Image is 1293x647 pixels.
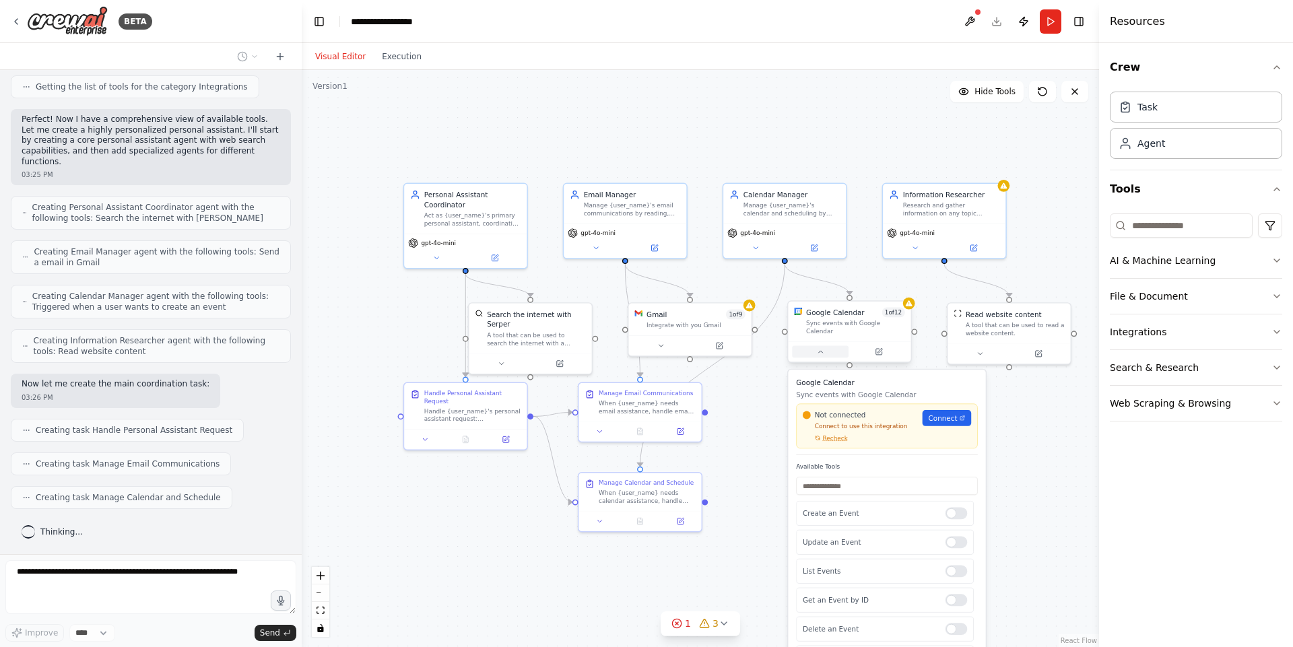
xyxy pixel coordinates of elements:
button: Open in side panel [1010,348,1067,360]
button: Tools [1110,170,1282,208]
label: Available Tools [796,463,978,471]
div: Google CalendarGoogle Calendar1of12Sync events with Google CalendarGoogle CalendarSync events wit... [787,302,912,365]
div: Handle Personal Assistant RequestHandle {user_name}'s personal assistant request: {request_detail... [403,382,528,450]
button: Improve [5,624,64,642]
div: Personal Assistant CoordinatorAct as {user_name}'s primary personal assistant, coordinating all p... [403,182,528,269]
button: Switch to previous chat [232,48,264,65]
button: Crew [1110,48,1282,86]
button: Open in side panel [691,340,748,352]
div: GmailGmail1of9Integrate with you Gmail [628,302,752,357]
div: BETA [119,13,152,30]
button: Open in side panel [531,357,588,370]
a: React Flow attribution [1061,637,1097,644]
button: Open in side panel [489,434,523,446]
div: Manage Calendar and Schedule [599,479,694,487]
button: AI & Machine Learning [1110,243,1282,278]
button: No output available [619,425,661,438]
div: Google Calendar [806,308,864,318]
button: Hide left sidebar [310,12,329,31]
button: Open in side panel [626,242,683,254]
div: ScrapeWebsiteToolRead website contentA tool that can be used to read a website content. [947,302,1071,365]
div: Research and gather information on any topic {user_name} requests, providing comprehensive, accur... [903,202,1000,218]
button: Hide Tools [950,81,1024,102]
span: Creating Calendar Manager agent with the following tools: Triggered when a user wants to create a... [32,291,279,312]
span: Hide Tools [974,86,1016,97]
span: gpt-4o-mini [581,229,616,237]
g: Edge from 6619f143-aaa8-4e71-823c-9360ca1dc338 to 9262f784-9065-4443-be03-d39dde4e5769 [620,264,695,297]
span: Not connected [861,380,876,432]
img: Gmail [634,309,642,317]
button: Send [255,625,296,641]
button: zoom out [312,584,329,602]
button: fit view [312,602,329,619]
div: Email Manager [584,190,681,200]
span: Improve [25,627,58,638]
div: Information Researcher [903,190,1000,200]
div: Read website content [966,309,1042,319]
span: Number of enabled actions [726,309,745,319]
div: Manage {user_name}'s email communications by reading, organizing, drafting, and sending emails ac... [584,202,681,218]
div: Manage Calendar and ScheduleWhen {user_name} needs calendar assistance, handle scheduling tasks i... [578,472,702,533]
button: Recheck [838,370,851,416]
p: Perfect! Now I have a comprehensive view of available tools. Let me create a highly personalized ... [22,114,280,167]
div: When {user_name} needs email assistance, handle email-related tasks including drafting, sending, ... [599,399,696,415]
div: React Flow controls [312,567,329,637]
span: Creating Email Manager agent with the following tools: Send a email in Gmail [34,246,279,268]
p: Sync events with Google Calendar [796,390,978,400]
p: Get an Event by ID [803,595,937,605]
button: Web Scraping & Browsing [1110,386,1282,421]
div: 03:26 PM [22,393,209,403]
div: Search the internet with Serper [487,309,586,329]
span: gpt-4o-mini [740,229,775,237]
h4: Resources [1110,13,1165,30]
p: List Events [803,566,937,576]
span: 1 [685,617,691,630]
div: Information ResearcherResearch and gather information on any topic {user_name} requests, providin... [882,182,1007,259]
span: Recheck [840,390,851,415]
span: Getting the list of tools for the category Integrations [36,81,248,92]
g: Edge from 36ed2911-932f-4473-9996-e35b503d9569 to 15f698c5-9376-41eb-9f1f-9cb3a28b0a36 [635,264,790,467]
div: A tool that can be used to read a website content. [966,321,1065,337]
button: Execution [374,48,430,65]
p: Delete an Event [803,624,937,634]
p: Connect to use this integration [850,369,869,483]
g: Edge from ec7f8e21-f846-43d2-9bd3-8876b35e4b8c to 61cf11c4-6b39-4a5c-90fe-dfda3bc7914e [461,274,535,297]
button: Open in side panel [851,346,907,358]
span: Creating task Manage Email Communications [36,458,220,469]
span: Creating task Handle Personal Assistant Request [36,425,232,436]
div: Act as {user_name}'s primary personal assistant, coordinating all personal tasks, managing schedu... [424,211,521,228]
span: Creating Information Researcher agent with the following tools: Read website content [34,335,279,357]
g: Edge from a6edb0e0-6b12-4616-ad70-63828c1a90ac to 6a8f70d7-2a2d-4f73-9a15-b5e5b822a470 [533,407,572,421]
div: Sync events with Google Calendar [806,319,905,335]
button: Hide right sidebar [1069,12,1088,31]
div: Task [1137,100,1158,114]
p: Create an Event [803,508,937,518]
button: Open in side panel [663,425,698,438]
div: Personal Assistant Coordinator [424,190,521,210]
button: Open in side panel [467,252,523,264]
img: Logo [27,6,108,36]
a: Connect [923,410,971,426]
button: Click to speak your automation idea [271,590,291,611]
span: Thinking... [40,526,83,537]
div: Integrate with you Gmail [646,321,745,329]
span: Creating Personal Assistant Coordinator agent with the following tools: Search the internet with ... [32,202,279,224]
div: Crew [1110,86,1282,170]
div: When {user_name} needs calendar assistance, handle scheduling tasks including creating events, ma... [599,489,696,505]
g: Edge from ec7f8e21-f846-43d2-9bd3-8876b35e4b8c to a6edb0e0-6b12-4616-ad70-63828c1a90ac [461,274,471,377]
span: 3 [712,617,719,630]
button: No output available [619,515,661,527]
img: ScrapeWebsiteTool [954,309,962,317]
p: Now let me create the main coordination task: [22,379,209,390]
nav: breadcrumb [351,15,435,28]
div: Version 1 [312,81,347,92]
button: zoom in [312,567,329,584]
button: No output available [444,434,487,446]
img: SerperDevTool [475,309,483,317]
div: Manage Email CommunicationsWhen {user_name} needs email assistance, handle email-related tasks in... [578,382,702,443]
button: Visual Editor [307,48,374,65]
p: Update an Event [803,537,937,547]
div: Manage {user_name}'s calendar and scheduling by creating, updating, and organizing events accordi... [743,202,840,218]
g: Edge from 53c3c064-d878-4ce7-b261-5da6f362dc16 to 952f8621-3e47-4ea2-b06b-ebfd9f75e292 [939,264,1014,297]
div: 03:25 PM [22,170,280,180]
